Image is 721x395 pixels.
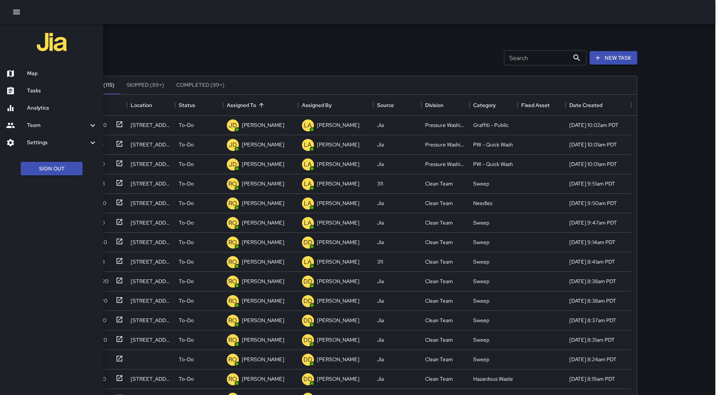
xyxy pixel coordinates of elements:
[27,69,97,78] h6: Map
[27,104,97,112] h6: Analytics
[27,87,97,95] h6: Tasks
[21,162,83,176] button: Sign Out
[37,27,67,57] img: jia-logo
[27,139,88,147] h6: Settings
[27,121,88,130] h6: Team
